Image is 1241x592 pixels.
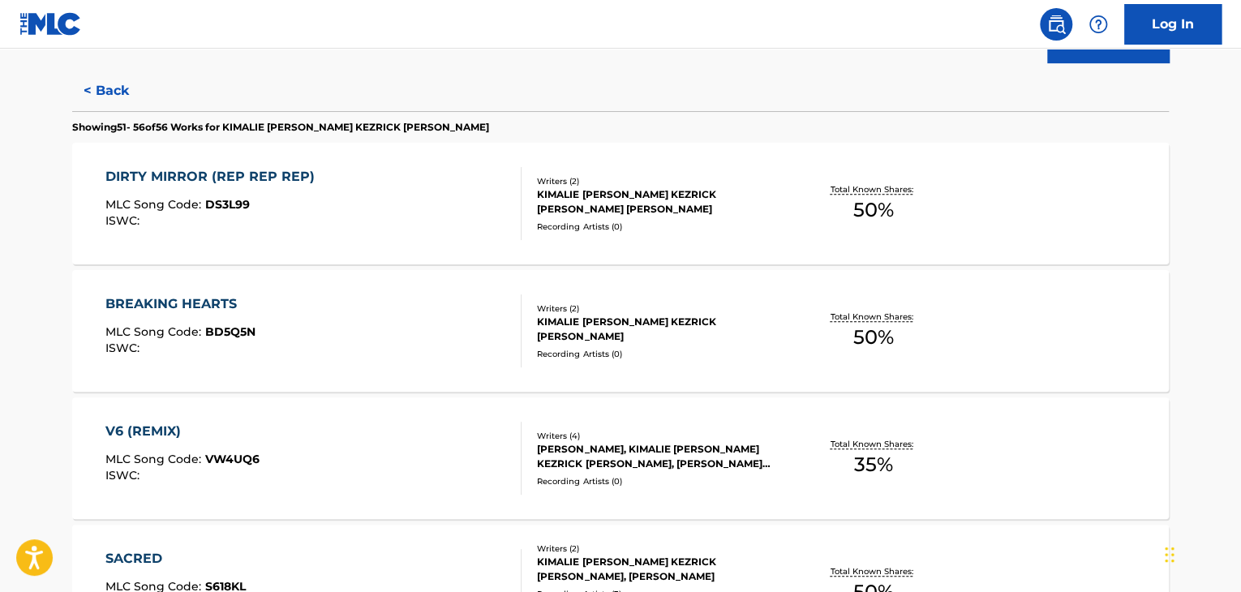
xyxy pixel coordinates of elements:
[537,442,782,471] div: [PERSON_NAME], KIMALIE [PERSON_NAME] KEZRICK [PERSON_NAME], [PERSON_NAME] [PERSON_NAME]
[537,555,782,584] div: KIMALIE [PERSON_NAME] KEZRICK [PERSON_NAME], [PERSON_NAME]
[537,302,782,315] div: Writers ( 2 )
[105,452,205,466] span: MLC Song Code :
[19,12,82,36] img: MLC Logo
[537,221,782,233] div: Recording Artists ( 0 )
[537,187,782,217] div: KIMALIE [PERSON_NAME] KEZRICK [PERSON_NAME] [PERSON_NAME]
[830,311,917,323] p: Total Known Shares:
[537,315,782,344] div: KIMALIE [PERSON_NAME] KEZRICK [PERSON_NAME]
[1040,8,1072,41] a: Public Search
[72,397,1169,519] a: V6 (REMIX)MLC Song Code:VW4UQ6ISWC:Writers (4)[PERSON_NAME], KIMALIE [PERSON_NAME] KEZRICK [PERSO...
[105,549,246,568] div: SACRED
[105,197,205,212] span: MLC Song Code :
[105,324,205,339] span: MLC Song Code :
[105,341,144,355] span: ISWC :
[537,175,782,187] div: Writers ( 2 )
[1089,15,1108,34] img: help
[537,475,782,487] div: Recording Artists ( 0 )
[72,270,1169,392] a: BREAKING HEARTSMLC Song Code:BD5Q5NISWC:Writers (2)KIMALIE [PERSON_NAME] KEZRICK [PERSON_NAME]Rec...
[72,143,1169,264] a: DIRTY MIRROR (REP REP REP)MLC Song Code:DS3L99ISWC:Writers (2)KIMALIE [PERSON_NAME] KEZRICK [PERS...
[205,452,260,466] span: VW4UQ6
[1046,15,1066,34] img: search
[853,323,894,352] span: 50 %
[853,195,894,225] span: 50 %
[205,197,250,212] span: DS3L99
[537,543,782,555] div: Writers ( 2 )
[1082,8,1114,41] div: Help
[830,183,917,195] p: Total Known Shares:
[105,422,260,441] div: V6 (REMIX)
[1124,4,1222,45] a: Log In
[72,71,170,111] button: < Back
[537,348,782,360] div: Recording Artists ( 0 )
[105,213,144,228] span: ISWC :
[205,324,255,339] span: BD5Q5N
[537,430,782,442] div: Writers ( 4 )
[854,450,893,479] span: 35 %
[105,294,255,314] div: BREAKING HEARTS
[830,565,917,577] p: Total Known Shares:
[105,167,323,187] div: DIRTY MIRROR (REP REP REP)
[72,120,489,135] p: Showing 51 - 56 of 56 Works for KIMALIE [PERSON_NAME] KEZRICK [PERSON_NAME]
[1160,514,1241,592] iframe: Chat Widget
[105,468,144,483] span: ISWC :
[830,438,917,450] p: Total Known Shares:
[1165,530,1174,579] div: Drag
